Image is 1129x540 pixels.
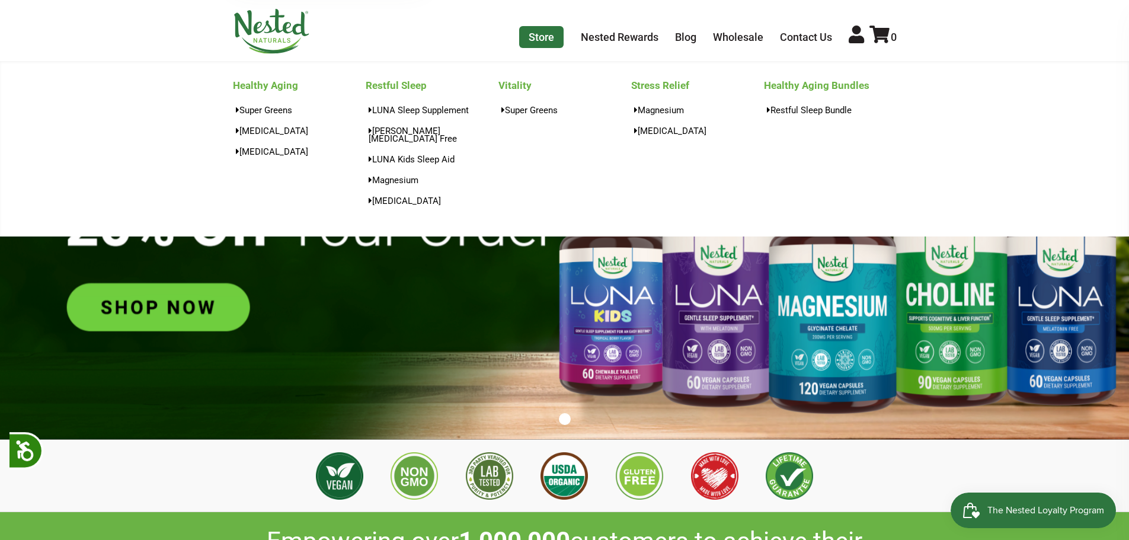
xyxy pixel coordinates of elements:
[366,192,498,209] a: [MEDICAL_DATA]
[616,452,663,500] img: Gluten Free
[691,452,738,500] img: Made with Love
[764,76,897,95] a: Healthy Aging Bundles
[581,31,658,43] a: Nested Rewards
[366,122,498,147] a: [PERSON_NAME][MEDICAL_DATA] Free
[675,31,696,43] a: Blog
[498,101,631,119] a: Super Greens
[891,31,897,43] span: 0
[498,76,631,95] a: Vitality
[631,101,764,119] a: Magnesium
[631,122,764,139] a: [MEDICAL_DATA]
[764,101,897,119] a: Restful Sleep Bundle
[233,143,366,160] a: [MEDICAL_DATA]
[951,493,1117,528] iframe: Button to open loyalty program pop-up
[466,452,513,500] img: 3rd Party Lab Tested
[780,31,832,43] a: Contact Us
[540,452,588,500] img: USDA Organic
[366,151,498,168] a: LUNA Kids Sleep Aid
[713,31,763,43] a: Wholesale
[233,101,366,119] a: Super Greens
[869,31,897,43] a: 0
[391,452,438,500] img: Non GMO
[316,452,363,500] img: Vegan
[366,171,498,188] a: Magnesium
[631,76,764,95] a: Stress Relief
[766,452,813,500] img: Lifetime Guarantee
[233,76,366,95] a: Healthy Aging
[366,101,498,119] a: LUNA Sleep Supplement
[519,26,564,48] a: Store
[233,9,310,54] img: Nested Naturals
[366,76,498,95] a: Restful Sleep
[559,413,571,425] button: 1 of 1
[233,122,366,139] a: [MEDICAL_DATA]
